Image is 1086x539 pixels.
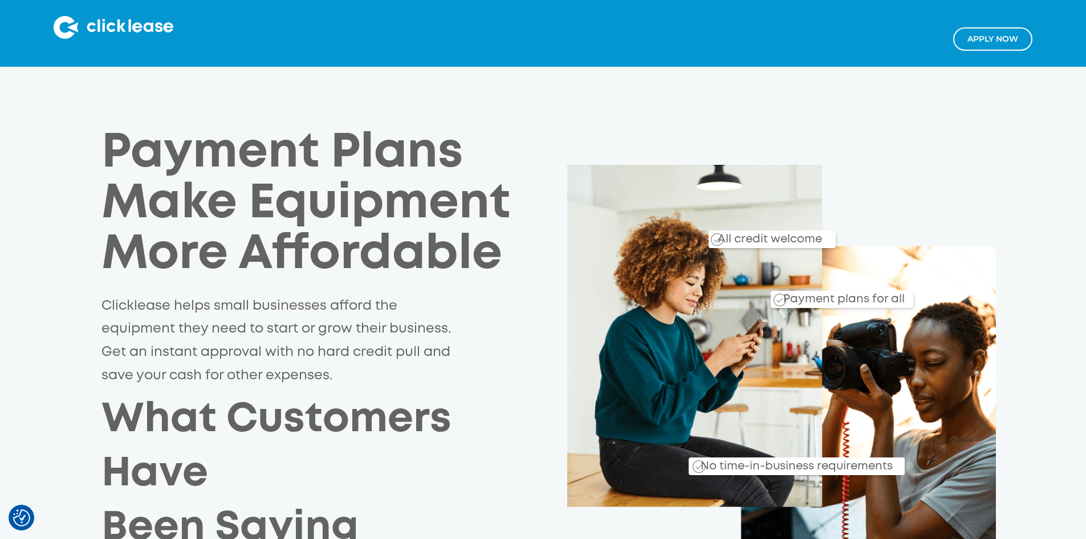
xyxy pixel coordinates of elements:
img: Checkmark_callout [711,233,723,246]
h1: Payment Plans Make Equipment More Affordable [101,128,533,281]
img: Clicklease logo [54,16,173,39]
button: Consent Preferences [13,509,30,526]
p: Clicklease helps small businesses afford the equipment they need to start or grow their business.... [101,295,458,387]
div: No time-in-business requirements [635,447,905,475]
div: All credit welcome [673,224,835,248]
div: Payment plans for all [779,285,905,308]
a: Apply NOw [953,27,1032,51]
img: Revisit consent button [13,509,30,526]
img: Checkmark_callout [774,294,786,306]
img: Checkmark_callout [693,460,705,473]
